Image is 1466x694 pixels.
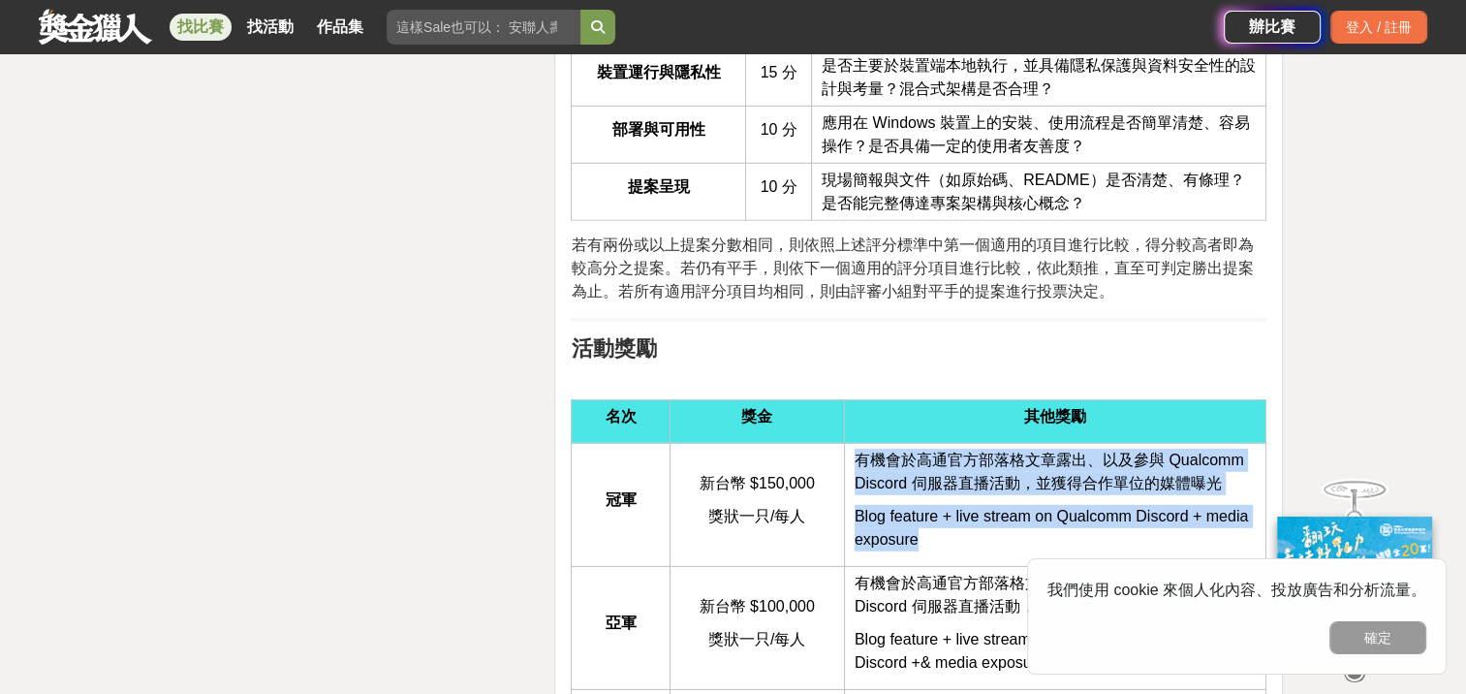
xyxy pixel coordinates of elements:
[387,10,580,45] input: 這樣Sale也可以： 安聯人壽創意銷售法募集
[822,57,1256,97] span: 是否主要於裝置端本地執行，並具備隱私保護與資料安全性的設計與考量？混合式架構是否合理？
[855,575,1244,615] span: 有機會於高通官方部落格文章露出、以及參與 Qualcomm Discord 伺服器直播活動，並獲得合作單位的媒體曝光
[612,121,705,138] strong: 部署與可用性
[1224,11,1321,44] a: 辦比賽
[855,631,1200,671] span: Blog feature + live stream exposure on Qualcomm Discord +& media exposure
[855,452,1244,491] span: 有機會於高通官方部落格文章露出、以及參與 Qualcomm Discord 伺服器直播活動，並獲得合作單位的媒體曝光
[606,408,637,425] strong: 名次
[1277,517,1432,646] img: ff197300-f8ee-455f-a0ae-06a3645bc375.jpg
[571,336,656,361] strong: 活動獎勵
[822,114,1250,154] span: 應用在 Windows 裝置上的安裝、使用流程是否簡單清楚、容易操作？是否具備一定的使用者友善度？
[597,64,721,80] strong: 裝置運行與隱私性
[628,178,690,195] strong: 提案呈現
[1330,11,1427,44] div: 登入 / 註冊
[700,475,815,491] span: 新台幣 $150,000
[571,237,1253,300] span: 若有兩份或以上提案分數相同，則依照上述評分標準中第一個適用的項目進行比較，得分較高者即為較高分之提案。若仍有平手，則依下一個適用的評分項目進行比較，依此類推，直至可判定勝出提案為止。若所有適用評...
[855,508,1248,548] span: Blog feature + live stream on Qualcomm Discord + media exposure
[741,408,772,425] strong: 獎金
[239,14,301,41] a: 找活動
[761,121,797,138] span: 10 分
[309,14,371,41] a: 作品集
[700,598,815,615] span: 新台幣 $100,000
[1329,621,1426,654] button: 確定
[606,615,637,631] strong: 亞軍
[761,178,797,195] span: 10 分
[1024,408,1086,425] strong: 其他獎勵
[1047,582,1426,598] span: 我們使用 cookie 來個人化內容、投放廣告和分析流量。
[606,491,637,508] strong: 冠軍
[170,14,232,41] a: 找比賽
[708,631,805,647] span: 獎狀一只/每人
[708,508,805,524] span: 獎狀一只/每人
[761,64,797,80] span: 15 分
[822,172,1244,211] span: 現場簡報與文件（如原始碼、README）是否清楚、有條理？是否能完整傳達專案架構與核心概念？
